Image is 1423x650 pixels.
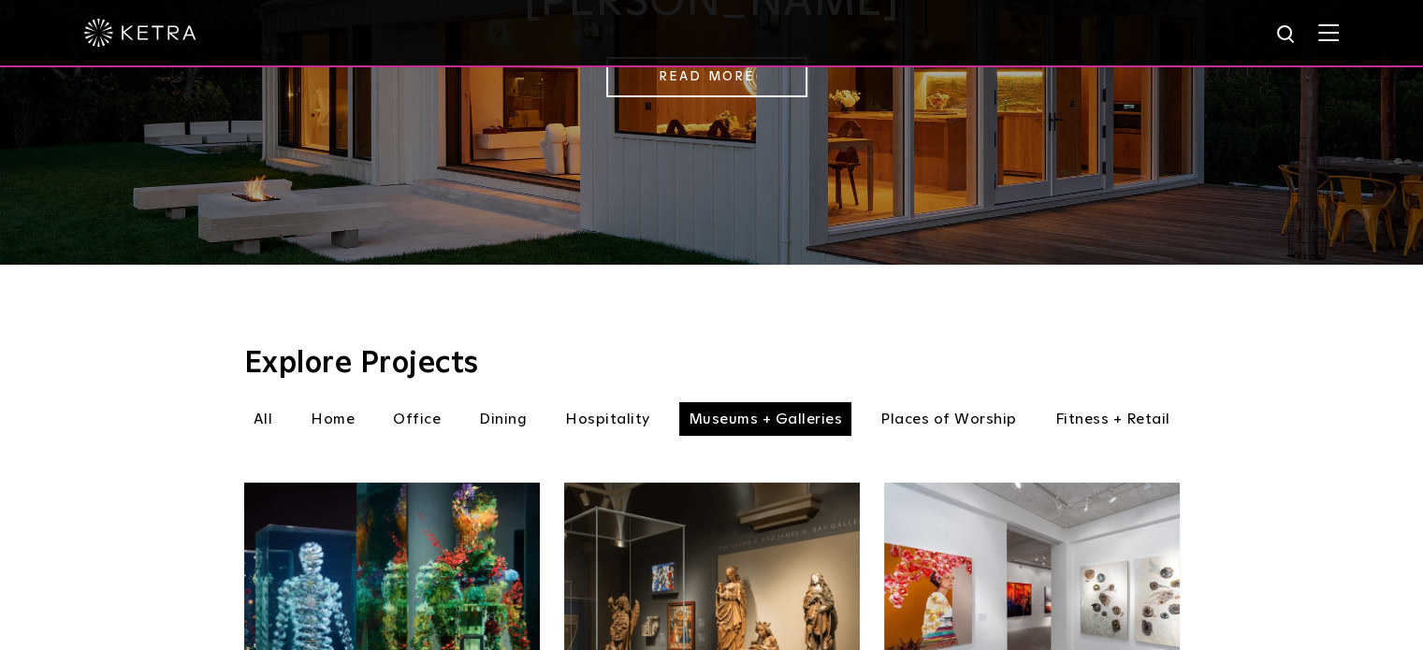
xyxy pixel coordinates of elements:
[1275,23,1299,47] img: search icon
[301,402,364,436] li: Home
[1318,23,1339,41] img: Hamburger%20Nav.svg
[384,402,450,436] li: Office
[679,402,852,436] li: Museums + Galleries
[1046,402,1180,436] li: Fitness + Retail
[871,402,1026,436] li: Places of Worship
[606,57,807,97] a: Read More
[470,402,536,436] li: Dining
[244,349,1180,379] h3: Explore Projects
[244,402,283,436] li: All
[84,19,196,47] img: ketra-logo-2019-white
[556,402,660,436] li: Hospitality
